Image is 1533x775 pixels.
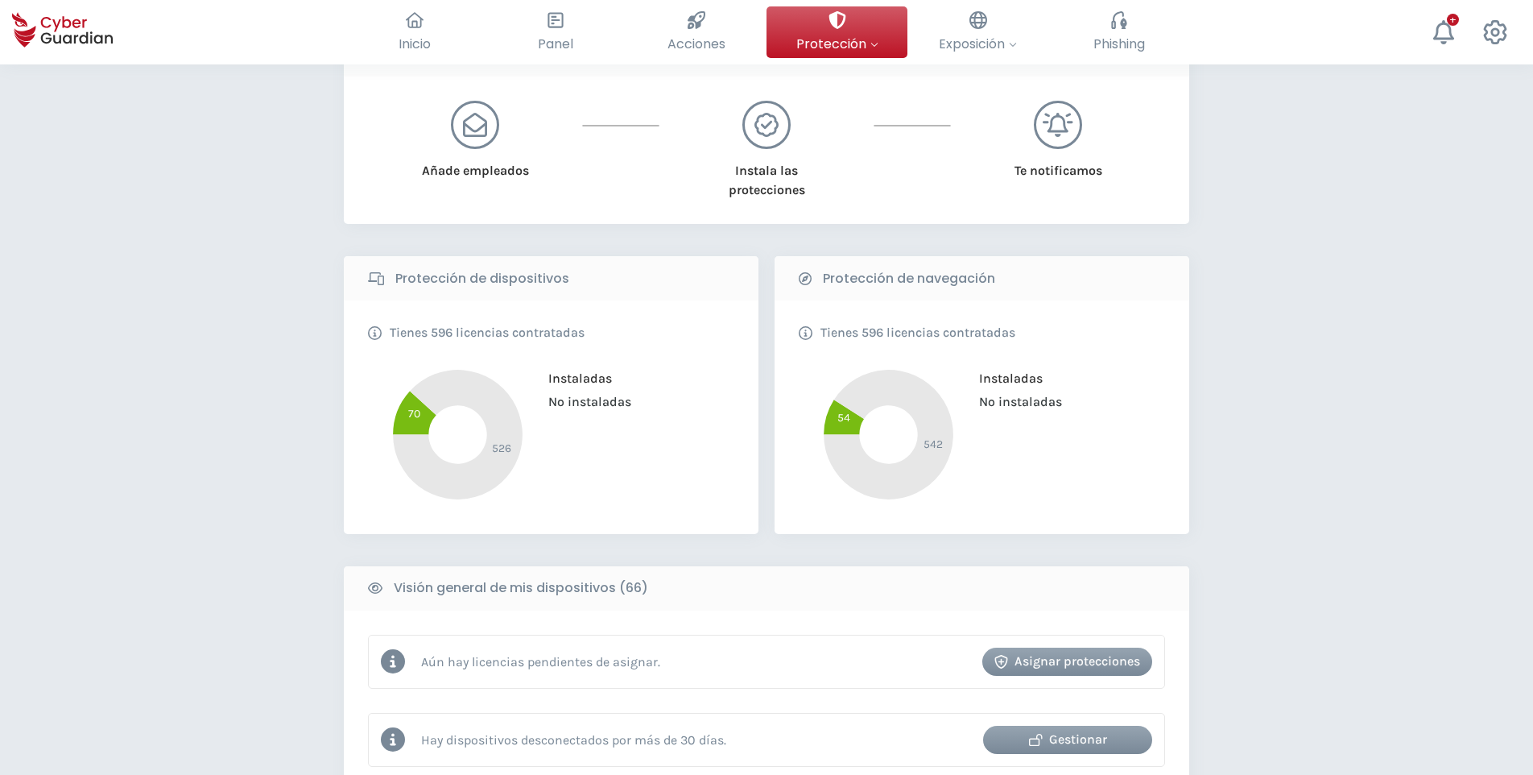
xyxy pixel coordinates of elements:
span: No instaladas [536,394,631,409]
button: Protección [766,6,907,58]
button: Asignar protecciones [982,648,1152,676]
div: + [1447,14,1459,26]
span: No instaladas [967,394,1062,409]
p: Tienes 596 licencias contratadas [390,325,585,341]
div: Te notificamos [992,149,1125,180]
p: Aún hay licencias pendientes de asignar. [421,654,660,669]
b: Protección de navegación [823,269,995,288]
span: Phishing [1093,34,1145,54]
button: Acciones [626,6,766,58]
div: Añade empleados [409,149,542,180]
span: Exposición [939,34,1017,54]
button: Phishing [1048,6,1189,58]
button: Gestionar [983,726,1152,754]
div: Gestionar [995,730,1140,749]
p: Tienes 596 licencias contratadas [820,325,1015,341]
span: Acciones [667,34,725,54]
span: Instaladas [967,371,1043,386]
b: Protección de dispositivos [395,269,569,288]
span: Instaladas [536,371,612,386]
b: Visión general de mis dispositivos (66) [394,578,648,598]
div: Asignar protecciones [994,652,1140,671]
p: Hay dispositivos desconectados por más de 30 días. [421,732,726,748]
button: Panel [485,6,626,58]
button: Exposición [907,6,1048,58]
span: Inicio [399,34,431,54]
div: Instala las protecciones [700,149,833,200]
button: Inicio [344,6,485,58]
span: Protección [796,34,878,54]
span: Panel [538,34,573,54]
